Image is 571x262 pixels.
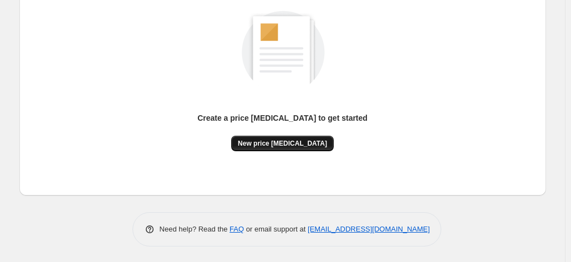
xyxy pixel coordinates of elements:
span: Need help? Read the [160,225,230,233]
a: FAQ [230,225,244,233]
span: or email support at [244,225,308,233]
a: [EMAIL_ADDRESS][DOMAIN_NAME] [308,225,430,233]
p: Create a price [MEDICAL_DATA] to get started [197,112,368,124]
button: New price [MEDICAL_DATA] [231,136,334,151]
span: New price [MEDICAL_DATA] [238,139,327,148]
